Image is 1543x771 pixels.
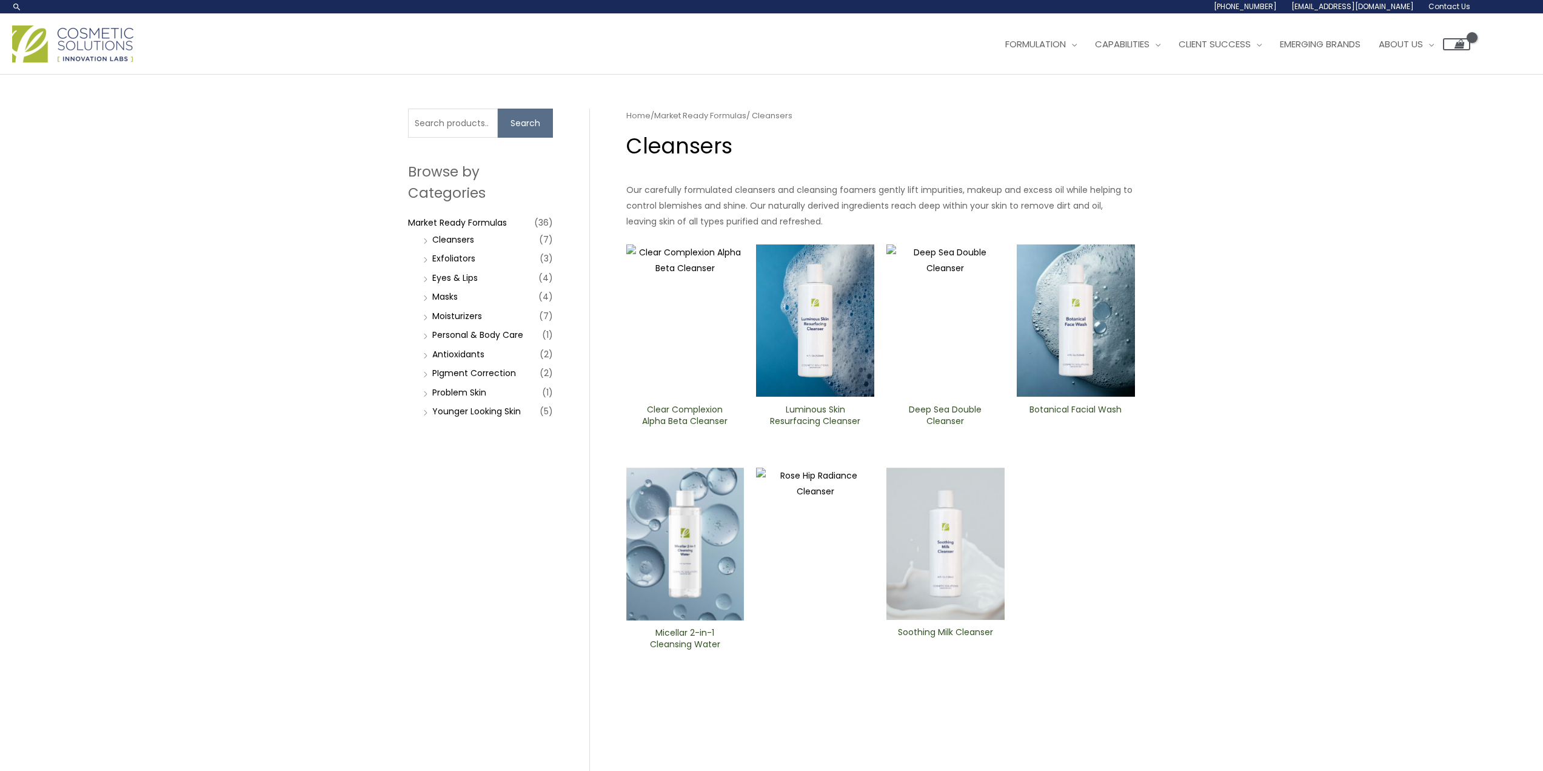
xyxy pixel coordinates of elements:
a: Search icon link [12,2,22,12]
span: Capabilities [1095,38,1150,50]
input: Search products… [408,109,498,138]
h2: Soothing Milk Cleanser [897,627,994,650]
a: Market Ready Formulas [654,110,746,121]
span: (1) [542,384,553,401]
span: (1) [542,326,553,343]
a: Cleansers [432,234,474,246]
span: (7) [539,308,553,325]
a: View Shopping Cart, empty [1443,38,1470,50]
button: Search [498,109,553,138]
a: Capabilities [1086,26,1170,62]
a: Personal & Body Care [432,329,523,341]
a: Clear Complexion Alpha Beta ​Cleanser [636,404,734,431]
span: (2) [540,346,553,363]
a: Luminous Skin Resurfacing ​Cleanser [766,404,864,431]
a: Moisturizers [432,310,482,322]
span: Client Success [1179,38,1251,50]
h2: Deep Sea Double Cleanser [897,404,994,427]
a: PIgment Correction [432,367,516,379]
span: (4) [538,288,553,305]
a: Micellar 2-in-1 Cleansing Water [636,627,734,655]
a: Problem Skin [432,386,486,399]
h2: Browse by Categories [408,161,553,203]
p: Our carefully formulated cleansers and cleansing foamers gently lift impurities, makeup and exces... [626,182,1135,229]
span: Emerging Brands [1280,38,1361,50]
span: (36) [534,214,553,231]
span: Formulation [1005,38,1066,50]
span: (7) [539,231,553,248]
a: Antioxidants [432,348,484,360]
a: Botanical Facial Wash [1027,404,1125,431]
img: Cosmetic Solutions Logo [12,25,133,62]
img: Botanical Facial Wash [1017,244,1135,397]
a: Soothing Milk Cleanser [897,627,994,654]
img: Soothing Milk Cleanser [886,468,1005,620]
a: Younger Looking Skin [432,405,521,417]
a: Formulation [996,26,1086,62]
span: (2) [540,365,553,382]
span: (3) [540,250,553,267]
img: Deep Sea Double Cleanser [886,244,1005,397]
span: About Us [1379,38,1423,50]
a: Deep Sea Double Cleanser [897,404,994,431]
nav: Breadcrumb [626,109,1135,123]
a: Exfoliators [432,252,475,264]
h2: Micellar 2-in-1 Cleansing Water [636,627,734,650]
img: Micellar 2-in-1 Cleansing Water [626,468,745,621]
h2: Clear Complexion Alpha Beta ​Cleanser [636,404,734,427]
img: Luminous Skin Resurfacing ​Cleanser [756,244,874,397]
span: (5) [540,403,553,420]
h2: Botanical Facial Wash [1027,404,1125,427]
a: Home [626,110,651,121]
a: About Us [1370,26,1443,62]
a: Emerging Brands [1271,26,1370,62]
a: Client Success [1170,26,1271,62]
h1: Cleansers [626,131,1135,161]
span: (4) [538,269,553,286]
h2: Luminous Skin Resurfacing ​Cleanser [766,404,864,427]
span: [PHONE_NUMBER] [1214,1,1277,12]
img: Clear Complexion Alpha Beta ​Cleanser [626,244,745,397]
a: Eyes & Lips [432,272,478,284]
nav: Site Navigation [987,26,1470,62]
a: Market Ready Formulas [408,217,507,229]
a: Masks [432,291,458,303]
span: Contact Us [1428,1,1470,12]
span: [EMAIL_ADDRESS][DOMAIN_NAME] [1291,1,1414,12]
